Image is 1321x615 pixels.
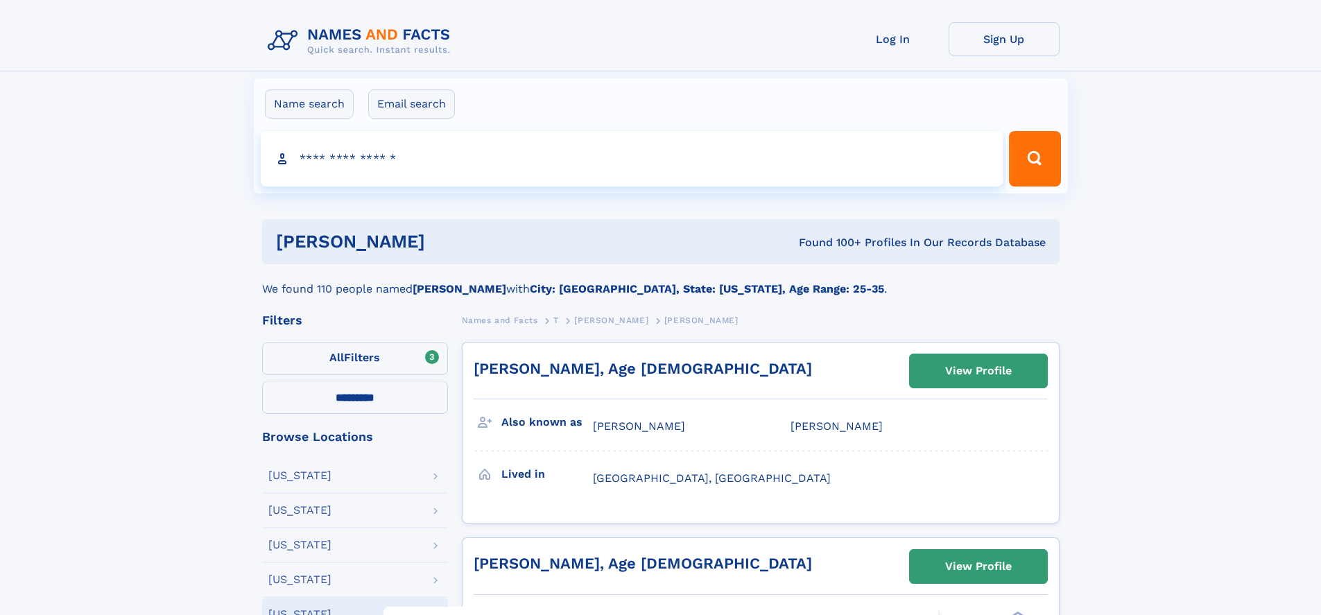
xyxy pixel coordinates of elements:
[1009,131,1060,187] button: Search Button
[268,505,331,516] div: [US_STATE]
[262,314,448,327] div: Filters
[501,410,593,434] h3: Also known as
[474,555,812,572] a: [PERSON_NAME], Age [DEMOGRAPHIC_DATA]
[462,311,538,329] a: Names and Facts
[276,233,612,250] h1: [PERSON_NAME]
[910,550,1047,583] a: View Profile
[910,354,1047,388] a: View Profile
[574,315,648,325] span: [PERSON_NAME]
[413,282,506,295] b: [PERSON_NAME]
[268,574,331,585] div: [US_STATE]
[664,315,739,325] span: [PERSON_NAME]
[945,355,1012,387] div: View Profile
[262,22,462,60] img: Logo Names and Facts
[593,471,831,485] span: [GEOGRAPHIC_DATA], [GEOGRAPHIC_DATA]
[949,22,1060,56] a: Sign Up
[368,89,455,119] label: Email search
[268,470,331,481] div: [US_STATE]
[329,351,344,364] span: All
[574,311,648,329] a: [PERSON_NAME]
[553,315,559,325] span: T
[262,342,448,375] label: Filters
[838,22,949,56] a: Log In
[262,264,1060,297] div: We found 110 people named with .
[593,419,685,433] span: [PERSON_NAME]
[261,131,1003,187] input: search input
[501,462,593,486] h3: Lived in
[265,89,354,119] label: Name search
[262,431,448,443] div: Browse Locations
[530,282,884,295] b: City: [GEOGRAPHIC_DATA], State: [US_STATE], Age Range: 25-35
[553,311,559,329] a: T
[268,539,331,551] div: [US_STATE]
[791,419,883,433] span: [PERSON_NAME]
[612,235,1046,250] div: Found 100+ Profiles In Our Records Database
[945,551,1012,582] div: View Profile
[474,360,812,377] a: [PERSON_NAME], Age [DEMOGRAPHIC_DATA]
